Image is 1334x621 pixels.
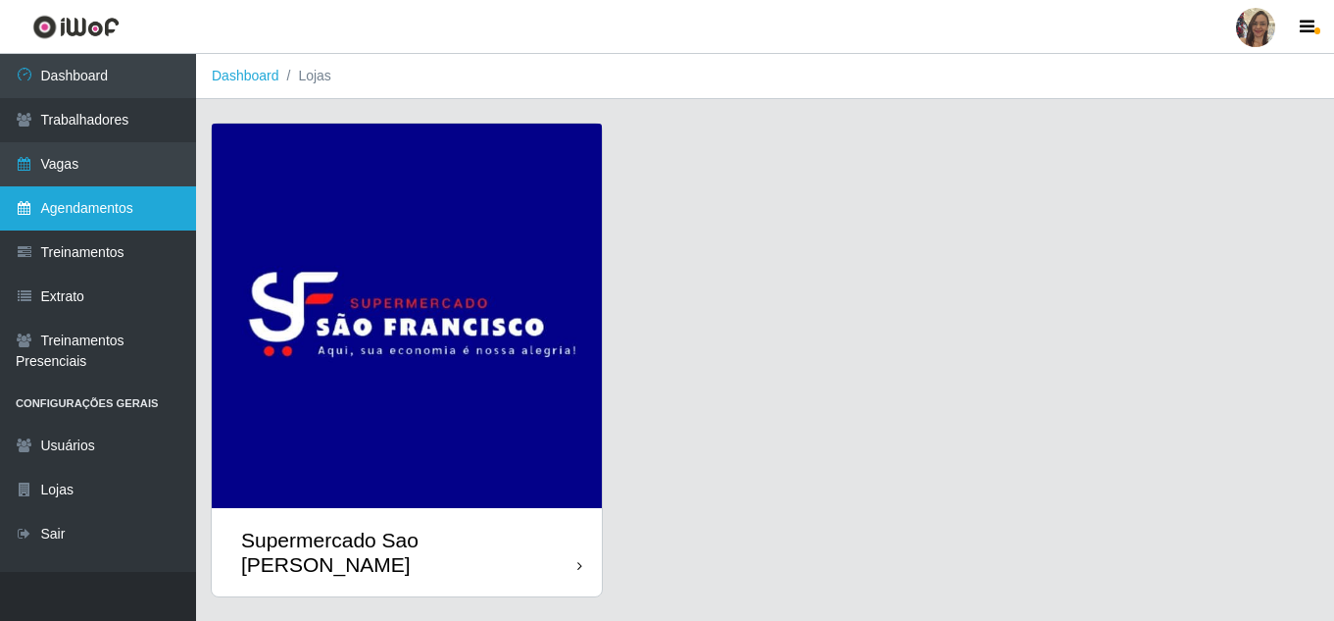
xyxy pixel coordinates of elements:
a: Supermercado Sao [PERSON_NAME] [212,124,602,596]
nav: breadcrumb [196,54,1334,99]
div: Supermercado Sao [PERSON_NAME] [241,528,577,577]
img: cardImg [212,124,602,508]
img: CoreUI Logo [32,15,120,39]
li: Lojas [279,66,331,86]
a: Dashboard [212,68,279,83]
